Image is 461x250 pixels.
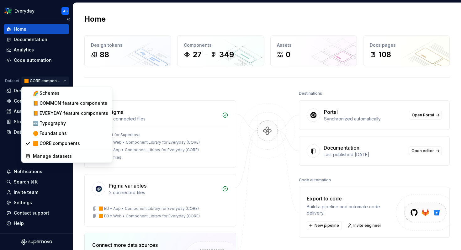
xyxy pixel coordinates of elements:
div: 🟠 Foundations [33,130,108,136]
div: 📙 COMMON feature components [33,100,108,106]
div: 📙 EVERYDAY feature components [33,110,108,116]
div: 🟧 CORE components [33,140,108,146]
div: Manage datasets [33,153,108,159]
a: Manage datasets [23,151,111,161]
div: 🔤 Typography [33,120,108,126]
div: 🌈 Schemes [33,90,108,96]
